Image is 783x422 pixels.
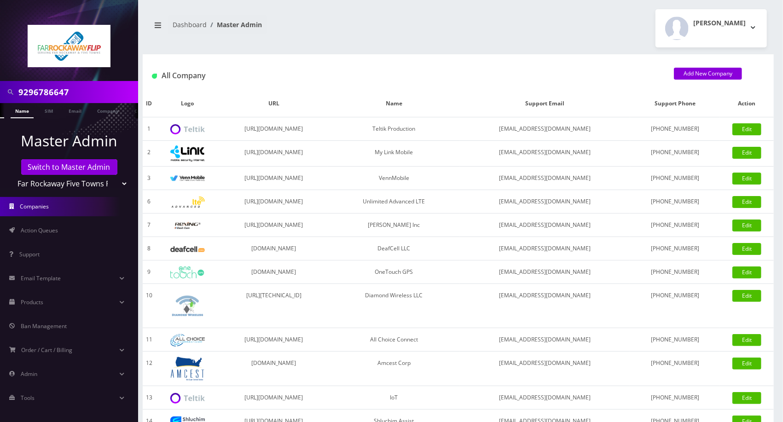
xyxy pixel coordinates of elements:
[143,90,155,117] th: ID
[732,123,761,135] a: Edit
[220,90,328,117] th: URL
[674,68,742,80] a: Add New Company
[173,20,207,29] a: Dashboard
[328,141,460,167] td: My Link Mobile
[328,214,460,237] td: [PERSON_NAME] Inc
[143,352,155,386] td: 12
[732,147,761,159] a: Edit
[143,260,155,284] td: 9
[460,167,630,190] td: [EMAIL_ADDRESS][DOMAIN_NAME]
[328,117,460,141] td: Teltik Production
[732,334,761,346] a: Edit
[460,117,630,141] td: [EMAIL_ADDRESS][DOMAIN_NAME]
[143,167,155,190] td: 3
[170,124,205,135] img: Teltik Production
[21,298,43,306] span: Products
[732,358,761,370] a: Edit
[152,71,660,80] h1: All Company
[630,260,720,284] td: [PHONE_NUMBER]
[460,214,630,237] td: [EMAIL_ADDRESS][DOMAIN_NAME]
[22,346,73,354] span: Order / Cart / Billing
[460,141,630,167] td: [EMAIL_ADDRESS][DOMAIN_NAME]
[460,90,630,117] th: Support Email
[630,352,720,386] td: [PHONE_NUMBER]
[732,220,761,231] a: Edit
[21,274,61,282] span: Email Template
[630,90,720,117] th: Support Phone
[143,328,155,352] td: 11
[170,145,205,162] img: My Link Mobile
[220,328,328,352] td: [URL][DOMAIN_NAME]
[732,266,761,278] a: Edit
[152,74,157,79] img: All Company
[328,260,460,284] td: OneTouch GPS
[460,284,630,328] td: [EMAIL_ADDRESS][DOMAIN_NAME]
[460,237,630,260] td: [EMAIL_ADDRESS][DOMAIN_NAME]
[630,190,720,214] td: [PHONE_NUMBER]
[143,284,155,328] td: 10
[328,284,460,328] td: Diamond Wireless LLC
[630,237,720,260] td: [PHONE_NUMBER]
[21,226,58,234] span: Action Queues
[220,141,328,167] td: [URL][DOMAIN_NAME]
[143,117,155,141] td: 1
[220,260,328,284] td: [DOMAIN_NAME]
[155,90,219,117] th: Logo
[732,173,761,185] a: Edit
[630,167,720,190] td: [PHONE_NUMBER]
[220,284,328,328] td: [URL][TECHNICAL_ID]
[170,175,205,182] img: VennMobile
[732,243,761,255] a: Edit
[170,266,205,278] img: OneTouch GPS
[21,159,117,175] a: Switch to Master Admin
[170,356,205,381] img: Amcest Corp
[328,237,460,260] td: DeafCell LLC
[220,190,328,214] td: [URL][DOMAIN_NAME]
[630,117,720,141] td: [PHONE_NUMBER]
[630,214,720,237] td: [PHONE_NUMBER]
[11,103,34,118] a: Name
[220,237,328,260] td: [DOMAIN_NAME]
[28,25,110,67] img: Far Rockaway Five Towns Flip
[328,352,460,386] td: Amcest Corp
[630,141,720,167] td: [PHONE_NUMBER]
[20,202,49,210] span: Companies
[21,370,37,378] span: Admin
[328,167,460,190] td: VennMobile
[18,83,136,101] input: Search in Company
[460,386,630,410] td: [EMAIL_ADDRESS][DOMAIN_NAME]
[732,392,761,404] a: Edit
[732,290,761,302] a: Edit
[143,386,155,410] td: 13
[630,328,720,352] td: [PHONE_NUMBER]
[170,289,205,323] img: Diamond Wireless LLC
[630,386,720,410] td: [PHONE_NUMBER]
[693,19,746,27] h2: [PERSON_NAME]
[460,352,630,386] td: [EMAIL_ADDRESS][DOMAIN_NAME]
[170,393,205,404] img: IoT
[143,190,155,214] td: 6
[220,117,328,141] td: [URL][DOMAIN_NAME]
[170,197,205,208] img: Unlimited Advanced LTE
[19,250,40,258] span: Support
[720,90,774,117] th: Action
[220,386,328,410] td: [URL][DOMAIN_NAME]
[170,334,205,347] img: All Choice Connect
[460,328,630,352] td: [EMAIL_ADDRESS][DOMAIN_NAME]
[732,196,761,208] a: Edit
[64,103,86,117] a: Email
[220,167,328,190] td: [URL][DOMAIN_NAME]
[220,352,328,386] td: [DOMAIN_NAME]
[207,20,262,29] li: Master Admin
[460,260,630,284] td: [EMAIL_ADDRESS][DOMAIN_NAME]
[143,237,155,260] td: 8
[143,141,155,167] td: 2
[143,214,155,237] td: 7
[220,214,328,237] td: [URL][DOMAIN_NAME]
[150,15,452,41] nav: breadcrumb
[170,221,205,230] img: Rexing Inc
[630,284,720,328] td: [PHONE_NUMBER]
[21,322,67,330] span: Ban Management
[328,328,460,352] td: All Choice Connect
